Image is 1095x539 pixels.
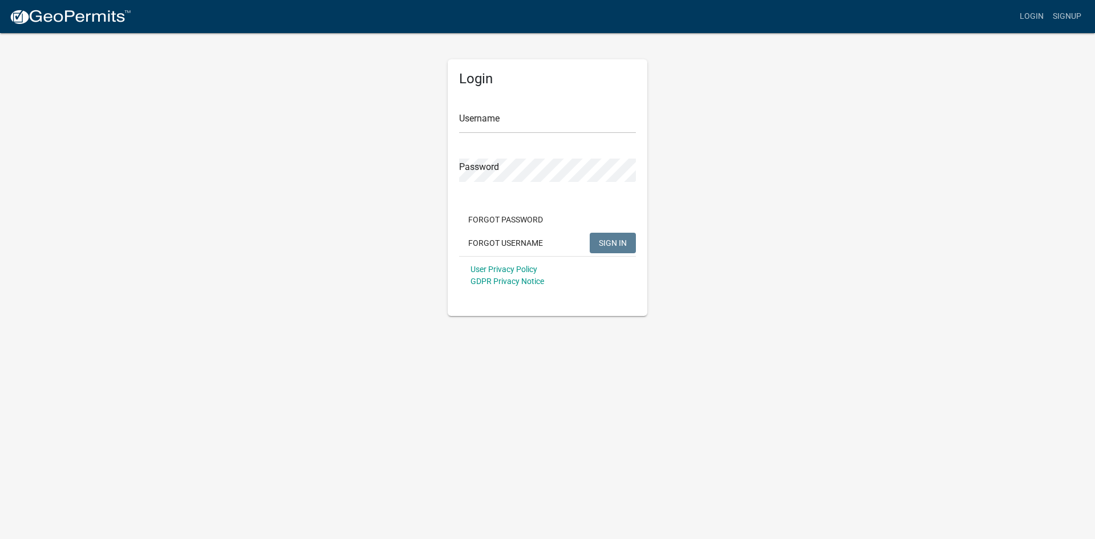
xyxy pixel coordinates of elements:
button: Forgot Password [459,209,552,230]
button: SIGN IN [590,233,636,253]
a: User Privacy Policy [471,265,537,274]
a: Signup [1048,6,1086,27]
span: SIGN IN [599,238,627,247]
a: Login [1015,6,1048,27]
a: GDPR Privacy Notice [471,277,544,286]
h5: Login [459,71,636,87]
button: Forgot Username [459,233,552,253]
